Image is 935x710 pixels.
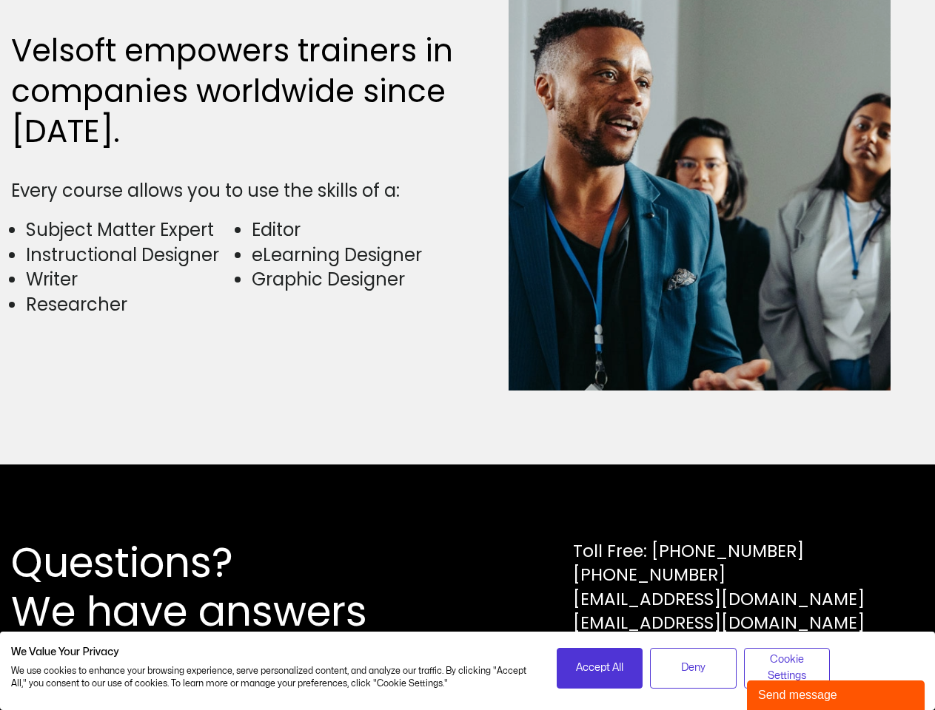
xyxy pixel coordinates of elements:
[11,178,460,203] div: Every course allows you to use the skills of a:
[252,243,460,268] li: eLearning Designer
[252,217,460,243] li: Editor
[747,677,928,710] iframe: chat widget
[11,31,460,152] h2: Velsoft empowers trainers in companies worldwide since [DATE].
[26,243,234,268] li: Instructional Designer
[754,652,821,685] span: Cookie Settings
[26,267,234,292] li: Writer
[252,267,460,292] li: Graphic Designer
[650,648,737,689] button: Deny all cookies
[557,648,643,689] button: Accept all cookies
[26,217,234,243] li: Subject Matter Expert
[681,660,706,676] span: Deny
[744,648,831,689] button: Adjust cookie preferences
[11,665,534,690] p: We use cookies to enhance your browsing experience, serve personalized content, and analyze our t...
[576,660,623,676] span: Accept All
[573,539,865,635] div: Toll Free: [PHONE_NUMBER] [PHONE_NUMBER] [EMAIL_ADDRESS][DOMAIN_NAME] [EMAIL_ADDRESS][DOMAIN_NAME]
[11,646,534,659] h2: We Value Your Privacy
[11,538,420,636] h2: Questions? We have answers
[26,292,234,317] li: Researcher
